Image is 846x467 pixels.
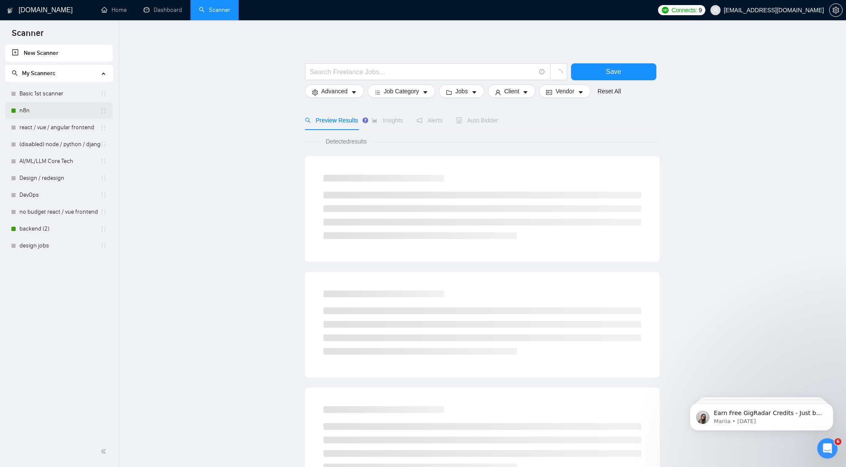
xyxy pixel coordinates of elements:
li: AI/ML/LLM Core Tech [5,153,113,170]
span: Scanner [5,27,50,45]
a: design jobs [19,237,100,254]
span: setting [312,89,318,95]
iframe: Intercom live chat [817,438,838,459]
a: no budget react / vue frontend [19,204,100,220]
span: Detected results [320,137,373,146]
button: barsJob Categorycaret-down [367,84,435,98]
span: Job Category [384,87,419,96]
span: Jobs [455,87,468,96]
a: Basic 1st scanner [19,85,100,102]
li: (disabled) node / python / django / flask / ruby / backend [5,136,113,153]
li: DevOps [5,187,113,204]
span: My Scanners [22,70,55,77]
span: caret-down [522,89,528,95]
li: Basic 1st scanner [5,85,113,102]
span: setting [830,7,842,14]
button: folderJobscaret-down [439,84,484,98]
button: settingAdvancedcaret-down [305,84,364,98]
img: upwork-logo.png [662,7,669,14]
a: dashboardDashboard [144,6,182,14]
span: user [713,7,718,13]
a: react / vue / angular frontend [19,119,100,136]
span: search [12,70,18,76]
span: holder [100,175,107,182]
span: Preview Results [305,117,358,124]
span: My Scanners [12,70,55,77]
span: holder [100,158,107,165]
button: setting [829,3,843,17]
span: info-circle [539,69,545,75]
span: caret-down [578,89,584,95]
div: Tooltip anchor [362,117,369,124]
span: Save [606,66,621,77]
span: search [305,117,311,123]
a: Reset All [598,87,621,96]
span: area-chart [372,117,378,123]
span: bars [375,89,381,95]
li: Design / redesign [5,170,113,187]
img: logo [7,4,13,17]
span: holder [100,141,107,148]
span: double-left [101,447,109,456]
li: no budget react / vue frontend [5,204,113,220]
iframe: Intercom notifications message [677,385,846,444]
span: Insights [372,117,403,124]
span: caret-down [422,89,428,95]
span: holder [100,90,107,97]
span: Alerts [416,117,443,124]
span: notification [416,117,422,123]
span: folder [446,89,452,95]
span: robot [456,117,462,123]
span: Auto Bidder [456,117,498,124]
input: Search Freelance Jobs... [310,67,536,77]
a: DevOps [19,187,100,204]
span: Vendor [555,87,574,96]
button: Save [571,63,656,80]
span: holder [100,225,107,232]
span: 6 [835,438,841,445]
a: Design / redesign [19,170,100,187]
button: userClientcaret-down [488,84,536,98]
a: n8n [19,102,100,119]
span: caret-down [351,89,357,95]
li: New Scanner [5,45,113,62]
span: holder [100,124,107,131]
span: holder [100,242,107,249]
a: (disabled) node / python / django / flask / ruby / backend [19,136,100,153]
li: react / vue / angular frontend [5,119,113,136]
span: Connects: [672,5,697,15]
button: idcardVendorcaret-down [539,84,590,98]
span: holder [100,107,107,114]
span: Client [504,87,520,96]
span: holder [100,192,107,198]
span: Advanced [321,87,348,96]
a: backend (2) [19,220,100,237]
a: setting [829,7,843,14]
li: backend (2) [5,220,113,237]
span: idcard [546,89,552,95]
span: caret-down [471,89,477,95]
span: user [495,89,501,95]
li: n8n [5,102,113,119]
li: design jobs [5,237,113,254]
a: New Scanner [12,45,106,62]
span: holder [100,209,107,215]
a: homeHome [101,6,127,14]
span: 9 [699,5,702,15]
a: AI/ML/LLM Core Tech [19,153,100,170]
span: loading [555,69,563,77]
a: searchScanner [199,6,230,14]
